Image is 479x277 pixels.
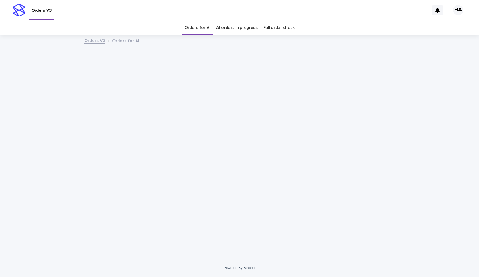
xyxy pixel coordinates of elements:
[216,20,258,35] a: AI orders in progress
[112,37,139,44] p: Orders for AI
[13,4,25,16] img: stacker-logo-s-only.png
[453,5,463,15] div: HA
[223,266,255,270] a: Powered By Stacker
[184,20,210,35] a: Orders for AI
[84,36,105,44] a: Orders V3
[263,20,295,35] a: Full order check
